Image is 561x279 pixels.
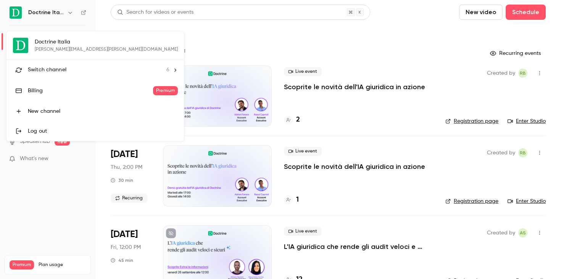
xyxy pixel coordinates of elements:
div: Billing [28,87,153,95]
span: Switch channel [28,66,66,74]
span: 6 [166,66,169,74]
div: Log out [28,127,178,135]
div: New channel [28,107,178,115]
span: Premium [153,86,178,95]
